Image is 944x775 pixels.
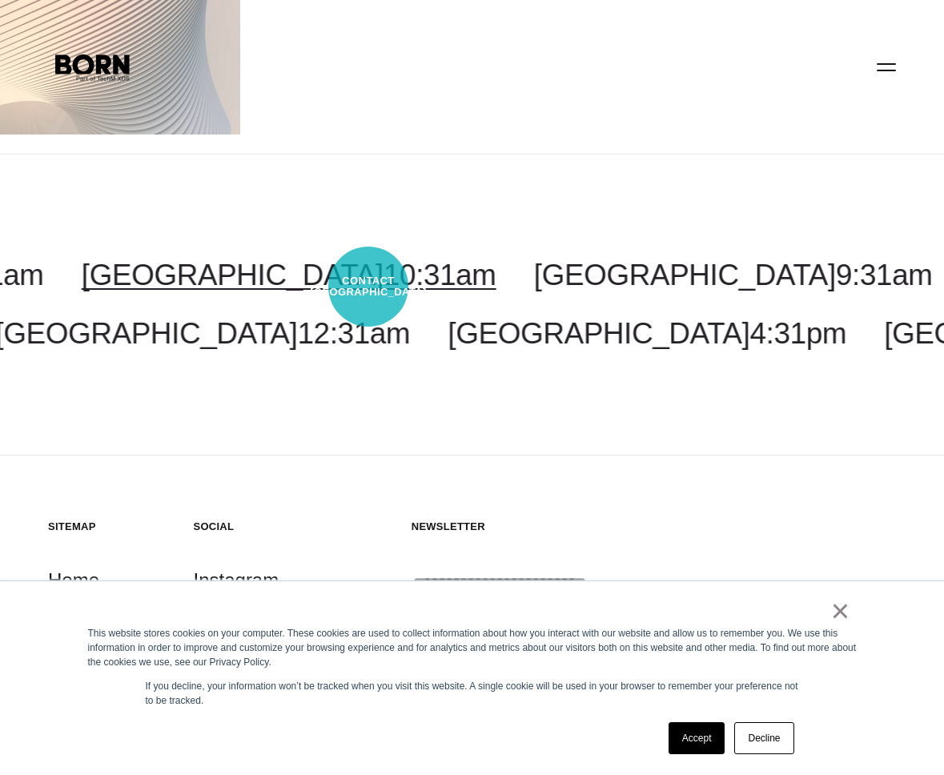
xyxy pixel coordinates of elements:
span: 12:31am [297,317,410,350]
span: 9:31am [836,259,933,291]
a: Accept [669,722,725,754]
button: Open [867,50,906,83]
span: 10:31am [384,259,496,291]
a: [GEOGRAPHIC_DATA]9:31am [534,259,933,291]
span: 4:31pm [749,317,846,350]
h5: Newsletter [412,520,896,533]
a: [GEOGRAPHIC_DATA]4:31pm [448,317,846,350]
a: × [831,604,850,618]
a: [GEOGRAPHIC_DATA]10:31am [82,259,496,291]
p: If you decline, your information won’t be tracked when you visit this website. A single cookie wi... [146,679,799,708]
a: Decline [734,722,793,754]
h5: Sitemap [48,520,170,533]
a: Home [48,565,99,596]
div: This website stores cookies on your computer. These cookies are used to collect information about... [88,626,857,669]
h5: Social [194,520,315,533]
a: Instagram [194,565,279,596]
